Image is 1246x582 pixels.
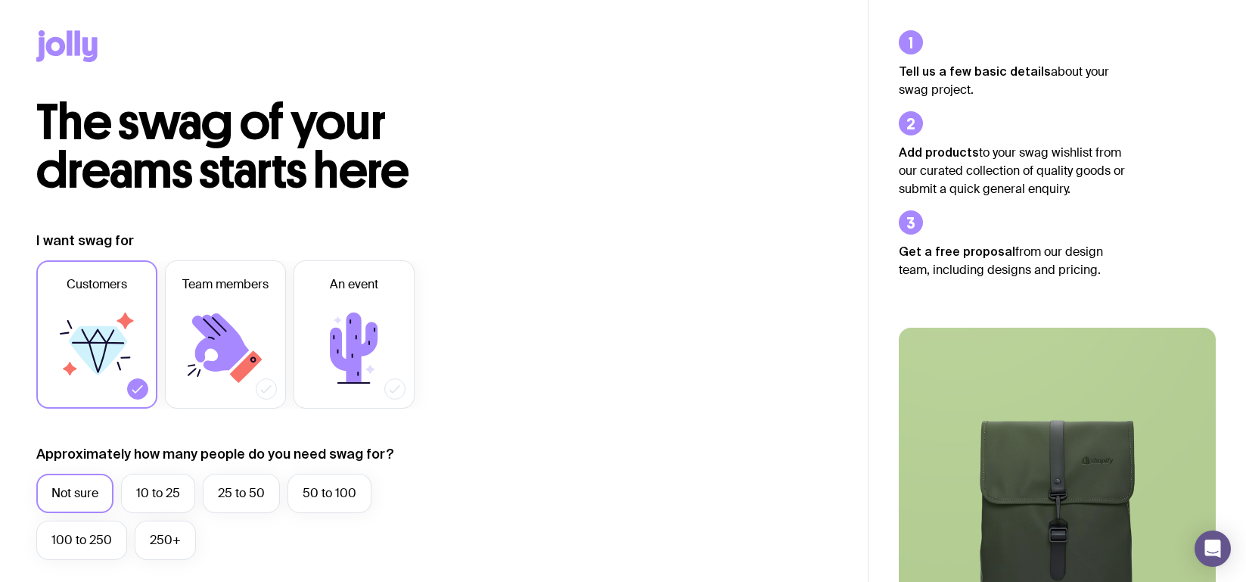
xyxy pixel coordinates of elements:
span: An event [330,275,378,294]
span: The swag of your dreams starts here [36,92,409,201]
p: to your swag wishlist from our curated collection of quality goods or submit a quick general enqu... [899,143,1126,198]
label: 250+ [135,521,196,560]
label: 10 to 25 [121,474,195,513]
div: Open Intercom Messenger [1195,531,1231,567]
label: 50 to 100 [287,474,371,513]
span: Team members [182,275,269,294]
label: Not sure [36,474,113,513]
p: from our design team, including designs and pricing. [899,242,1126,279]
label: Approximately how many people do you need swag for? [36,445,394,463]
label: I want swag for [36,232,134,250]
strong: Add products [899,145,979,159]
label: 100 to 250 [36,521,127,560]
strong: Tell us a few basic details [899,64,1051,78]
label: 25 to 50 [203,474,280,513]
p: about your swag project. [899,62,1126,99]
span: Customers [67,275,127,294]
strong: Get a free proposal [899,244,1015,258]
